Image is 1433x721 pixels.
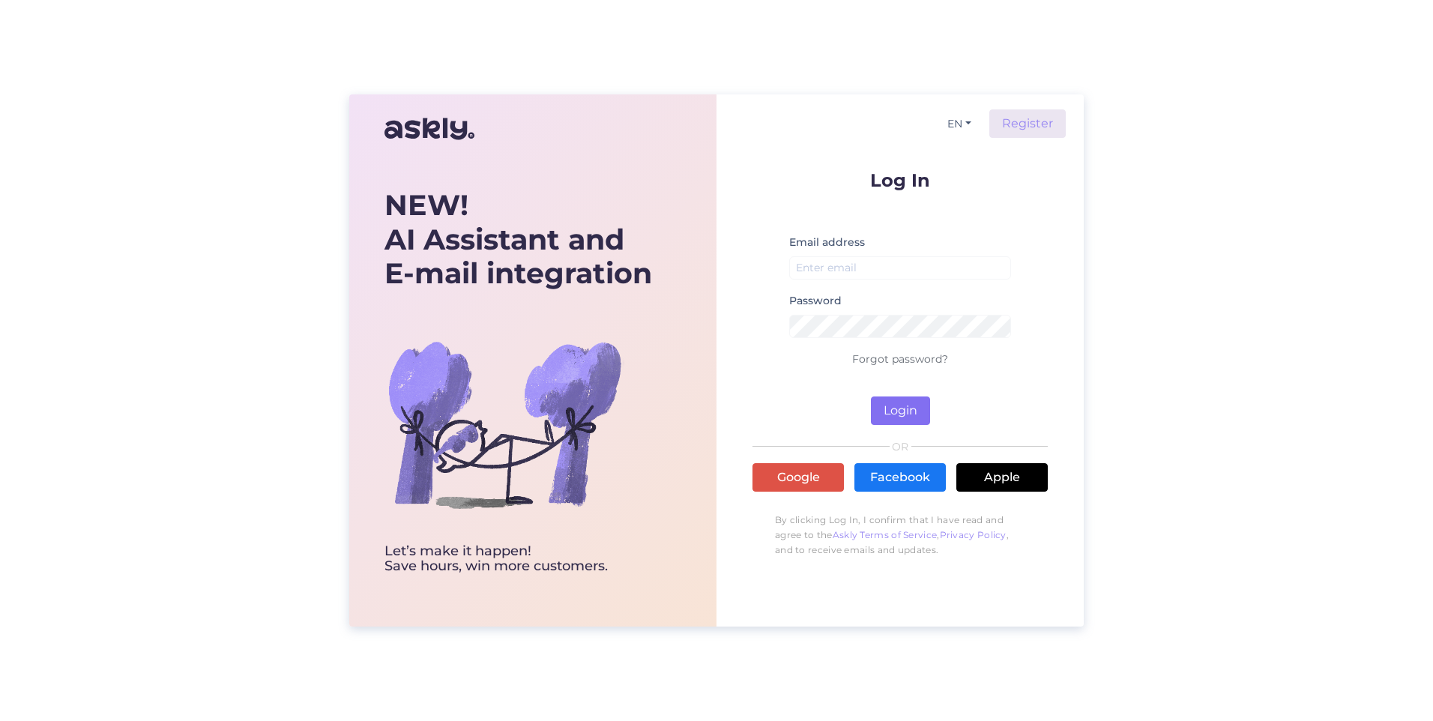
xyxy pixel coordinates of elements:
[989,109,1066,138] a: Register
[384,544,652,574] div: Let’s make it happen! Save hours, win more customers.
[854,463,946,492] a: Facebook
[752,505,1048,565] p: By clicking Log In, I confirm that I have read and agree to the , , and to receive emails and upd...
[789,235,865,250] label: Email address
[890,441,911,452] span: OR
[752,463,844,492] a: Google
[789,256,1011,280] input: Enter email
[384,304,624,544] img: bg-askly
[956,463,1048,492] a: Apple
[940,529,1007,540] a: Privacy Policy
[789,293,842,309] label: Password
[941,113,977,135] button: EN
[384,188,652,291] div: AI Assistant and E-mail integration
[852,352,948,366] a: Forgot password?
[384,111,474,147] img: Askly
[833,529,938,540] a: Askly Terms of Service
[384,187,468,223] b: NEW!
[871,396,930,425] button: Login
[752,171,1048,190] p: Log In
